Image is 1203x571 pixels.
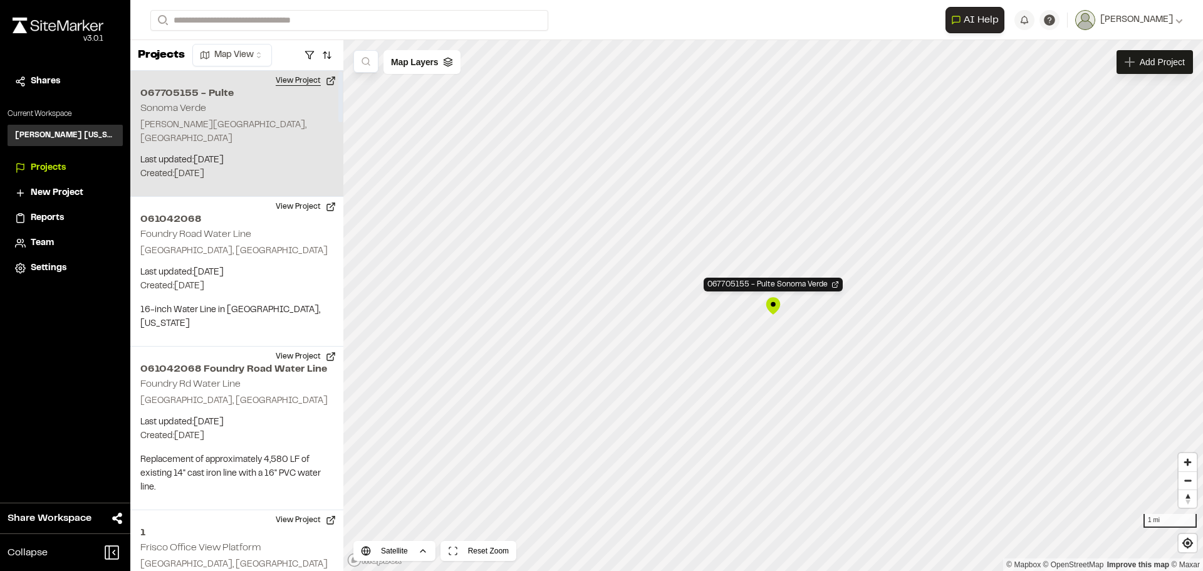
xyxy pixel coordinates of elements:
[140,104,206,113] h2: Sonoma Verde
[268,347,343,367] button: View Project
[140,303,333,331] p: 16-inch Water Line in [GEOGRAPHIC_DATA], [US_STATE]
[1179,471,1197,490] button: Zoom out
[13,18,103,33] img: rebrand.png
[140,453,333,495] p: Replacement of approximately 4,580 LF of existing 14" cast iron line with a 16" PVC water line.
[31,261,66,275] span: Settings
[8,511,91,526] span: Share Workspace
[8,108,123,120] p: Current Workspace
[440,541,516,561] button: Reset Zoom
[15,211,115,225] a: Reports
[150,10,173,31] button: Search
[15,130,115,141] h3: [PERSON_NAME] [US_STATE]
[140,280,333,293] p: Created: [DATE]
[31,186,83,200] span: New Project
[15,186,115,200] a: New Project
[15,236,115,250] a: Team
[343,40,1203,571] canvas: Map
[15,261,115,275] a: Settings
[140,525,333,540] h2: 1
[268,71,343,91] button: View Project
[140,167,333,181] p: Created: [DATE]
[13,33,103,45] div: Oh geez...please don't...
[1107,560,1169,569] a: Map feedback
[347,553,402,567] a: Mapbox logo
[8,545,48,560] span: Collapse
[140,266,333,280] p: Last updated: [DATE]
[15,75,115,88] a: Shares
[1179,453,1197,471] button: Zoom in
[140,244,333,258] p: [GEOGRAPHIC_DATA], [GEOGRAPHIC_DATA]
[140,543,261,552] h2: Frisco Office View Platform
[1171,560,1200,569] a: Maxar
[140,212,333,227] h2: 061042068
[31,211,64,225] span: Reports
[1006,560,1041,569] a: Mapbox
[1179,472,1197,490] span: Zoom out
[764,296,783,315] div: Map marker
[353,541,435,561] button: Satellite
[945,7,1009,33] div: Open AI Assistant
[1179,534,1197,552] button: Find my location
[140,380,241,389] h2: Foundry Rd Water Line
[31,236,54,250] span: Team
[945,7,1004,33] button: Open AI Assistant
[1075,10,1183,30] button: [PERSON_NAME]
[31,161,66,175] span: Projects
[140,394,333,408] p: [GEOGRAPHIC_DATA], [GEOGRAPHIC_DATA]
[140,86,333,101] h2: 067705155 - Pulte
[138,47,185,64] p: Projects
[140,416,333,429] p: Last updated: [DATE]
[268,510,343,530] button: View Project
[140,154,333,167] p: Last updated: [DATE]
[140,118,333,146] p: [PERSON_NAME][GEOGRAPHIC_DATA], [GEOGRAPHIC_DATA]
[140,362,333,377] h2: 061042068 Foundry Road Water Line
[31,75,60,88] span: Shares
[391,55,438,69] span: Map Layers
[1043,560,1104,569] a: OpenStreetMap
[1100,13,1173,27] span: [PERSON_NAME]
[1179,490,1197,508] button: Reset bearing to north
[1179,490,1197,508] span: Reset bearing to north
[1140,56,1185,68] span: Add Project
[140,230,251,239] h2: Foundry Road Water Line
[140,429,333,443] p: Created: [DATE]
[1075,10,1095,30] img: User
[1143,514,1197,528] div: 1 mi
[704,278,843,291] div: Open Project
[964,13,999,28] span: AI Help
[15,161,115,175] a: Projects
[268,197,343,217] button: View Project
